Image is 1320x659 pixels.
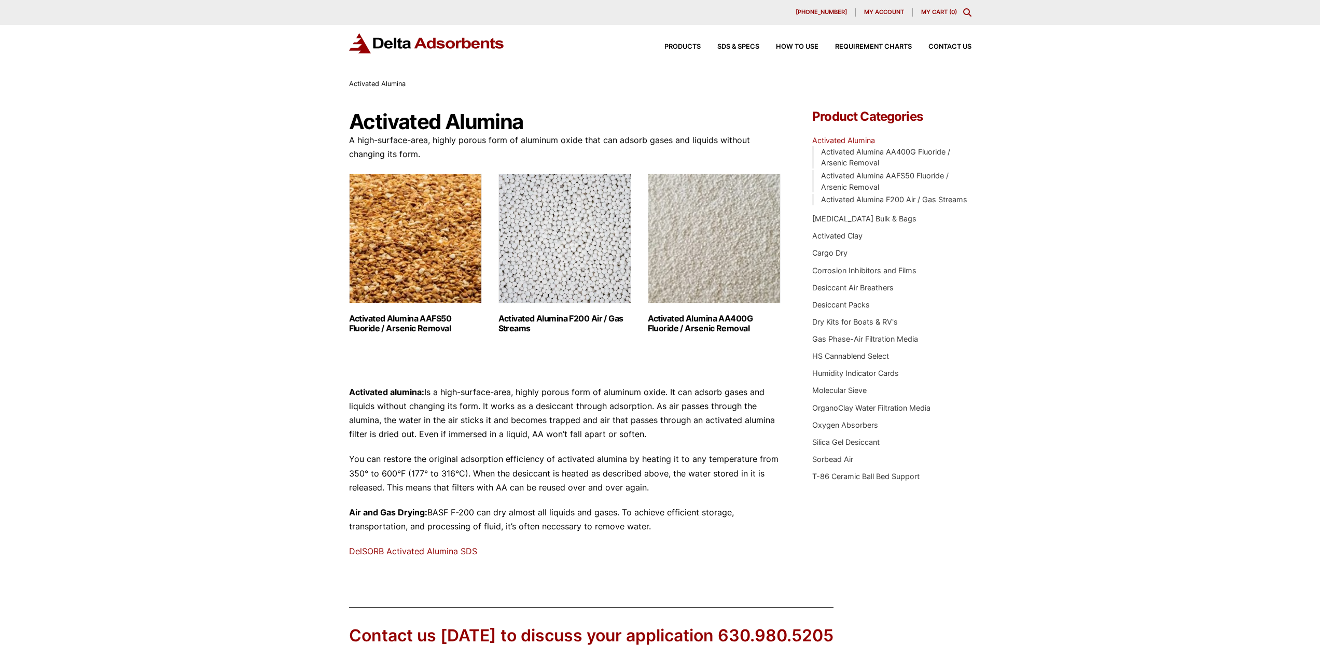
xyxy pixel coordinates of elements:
[812,438,880,446] a: Silica Gel Desiccant
[812,352,889,360] a: HS Cannablend Select
[349,133,782,161] p: A high-surface-area, highly porous form of aluminum oxide that can adsorb gases and liquids witho...
[812,317,898,326] a: Dry Kits for Boats & RV's
[864,9,904,15] span: My account
[498,314,631,333] h2: Activated Alumina F200 Air / Gas Streams
[776,44,818,50] span: How to Use
[821,195,967,204] a: Activated Alumina F200 Air / Gas Streams
[963,8,971,17] div: Toggle Modal Content
[648,44,701,50] a: Products
[648,174,781,303] img: Activated Alumina AA400G Fluoride / Arsenic Removal
[349,452,782,495] p: You can restore the original adsorption efficiency of activated alumina by heating it to any temp...
[812,420,878,429] a: Oxygen Absorbers
[812,110,971,123] h4: Product Categories
[349,624,833,648] div: Contact us [DATE] to discuss your application 630.980.5205
[349,506,782,534] p: BASF F-200 can dry almost all liquids and gases. To achieve efficient storage, transportation, an...
[812,214,916,223] a: [MEDICAL_DATA] Bulk & Bags
[349,507,427,517] strong: Air and Gas Drying:
[812,283,894,292] a: Desiccant Air Breathers
[812,248,847,257] a: Cargo Dry
[349,385,782,442] p: Is a high-surface-area, highly porous form of aluminum oxide. It can adsorb gases and liquids wit...
[921,8,957,16] a: My Cart (0)
[701,44,759,50] a: SDS & SPECS
[648,174,781,333] a: Visit product category Activated Alumina AA400G Fluoride / Arsenic Removal
[912,44,971,50] a: Contact Us
[812,403,930,412] a: OrganoClay Water Filtration Media
[812,369,899,377] a: Humidity Indicator Cards
[787,8,856,17] a: [PHONE_NUMBER]
[821,171,949,191] a: Activated Alumina AAFS50 Fluoride / Arsenic Removal
[349,174,482,303] img: Activated Alumina AAFS50 Fluoride / Arsenic Removal
[664,44,701,50] span: Products
[648,314,781,333] h2: Activated Alumina AA400G Fluoride / Arsenic Removal
[349,546,477,556] a: DelSORB Activated Alumina SDS
[812,455,853,464] a: Sorbead Air
[812,136,875,145] a: Activated Alumina
[498,174,631,333] a: Visit product category Activated Alumina F200 Air / Gas Streams
[717,44,759,50] span: SDS & SPECS
[818,44,912,50] a: Requirement Charts
[498,174,631,303] img: Activated Alumina F200 Air / Gas Streams
[812,300,870,309] a: Desiccant Packs
[812,386,867,395] a: Molecular Sieve
[349,33,505,53] img: Delta Adsorbents
[759,44,818,50] a: How to Use
[349,80,406,88] span: Activated Alumina
[349,174,482,333] a: Visit product category Activated Alumina AAFS50 Fluoride / Arsenic Removal
[349,110,782,133] h1: Activated Alumina
[821,147,950,167] a: Activated Alumina AA400G Fluoride / Arsenic Removal
[812,231,863,240] a: Activated Clay
[349,314,482,333] h2: Activated Alumina AAFS50 Fluoride / Arsenic Removal
[812,266,916,275] a: Corrosion Inhibitors and Films
[951,8,955,16] span: 0
[349,387,424,397] strong: Activated alumina:
[812,472,920,481] a: T-86 Ceramic Ball Bed Support
[835,44,912,50] span: Requirement Charts
[812,334,918,343] a: Gas Phase-Air Filtration Media
[796,9,847,15] span: [PHONE_NUMBER]
[856,8,913,17] a: My account
[928,44,971,50] span: Contact Us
